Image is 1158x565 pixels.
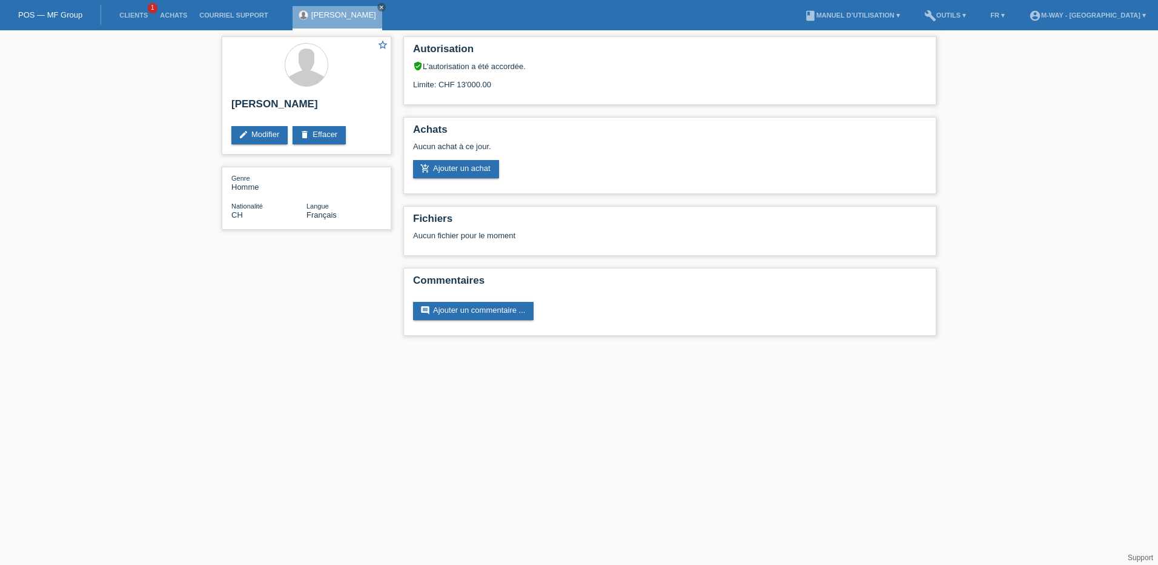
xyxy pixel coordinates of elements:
a: FR ▾ [984,12,1011,19]
i: verified_user [413,61,423,71]
a: close [377,3,386,12]
i: star_border [377,39,388,50]
div: L’autorisation a été accordée. [413,61,927,71]
i: book [804,10,816,22]
i: close [379,4,385,10]
a: add_shopping_cartAjouter un achat [413,160,499,178]
a: deleteEffacer [293,126,346,144]
i: delete [300,130,309,139]
div: Aucun achat à ce jour. [413,142,927,160]
a: buildOutils ▾ [918,12,972,19]
span: Langue [306,202,329,210]
span: Français [306,210,337,219]
a: editModifier [231,126,288,144]
span: Suisse [231,210,243,219]
span: Genre [231,175,250,182]
div: Aucun fichier pour le moment [413,231,783,240]
a: commentAjouter un commentaire ... [413,302,534,320]
i: edit [239,130,248,139]
i: account_circle [1029,10,1041,22]
a: star_border [377,39,388,52]
a: POS — MF Group [18,10,82,19]
i: build [924,10,936,22]
h2: Commentaires [413,275,927,293]
i: add_shopping_cart [420,164,430,173]
h2: [PERSON_NAME] [231,98,382,116]
span: 1 [148,3,157,13]
div: Limite: CHF 13'000.00 [413,71,927,89]
i: comment [420,306,430,315]
a: Courriel Support [193,12,274,19]
span: Nationalité [231,202,263,210]
a: account_circlem-way - [GEOGRAPHIC_DATA] ▾ [1023,12,1152,19]
a: Support [1128,553,1153,562]
a: Achats [154,12,193,19]
h2: Fichiers [413,213,927,231]
a: bookManuel d’utilisation ▾ [798,12,906,19]
h2: Achats [413,124,927,142]
a: Clients [113,12,154,19]
div: Homme [231,173,306,192]
h2: Autorisation [413,43,927,61]
a: [PERSON_NAME] [311,10,376,19]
